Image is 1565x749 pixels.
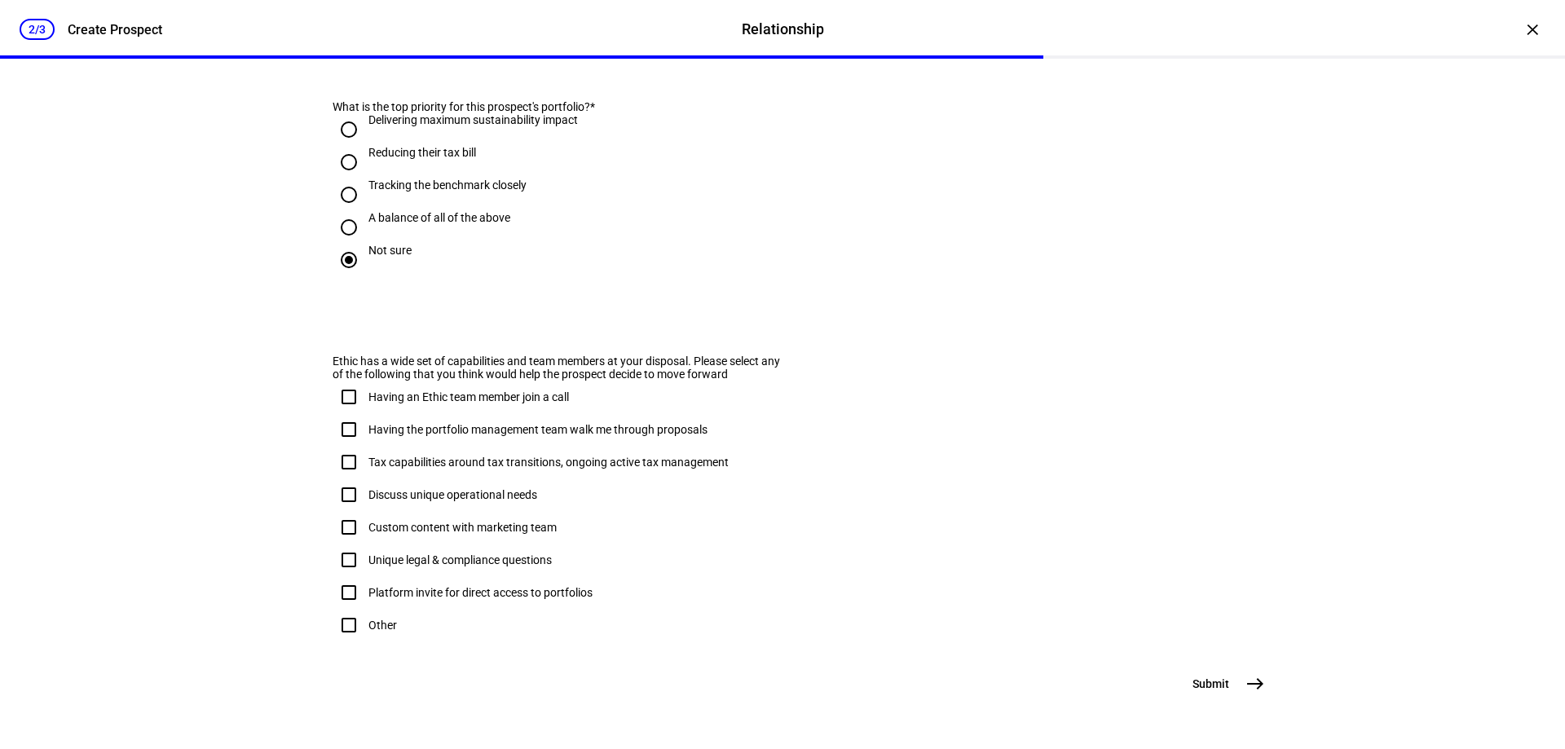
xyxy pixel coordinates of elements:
[20,19,55,40] div: 2/3
[368,178,527,192] div: Tracking the benchmark closely
[368,521,557,534] div: Custom content with marketing team
[333,355,780,381] span: Ethic has a wide set of capabilities and team members at your disposal. Please select any of the ...
[1192,676,1229,692] span: Submit
[368,553,552,566] div: Unique legal & compliance questions
[368,488,537,501] div: Discuss unique operational needs
[368,211,510,224] div: A balance of all of the above
[68,22,162,37] div: Create Prospect
[1245,674,1265,694] mat-icon: east
[368,619,397,632] div: Other
[368,244,412,257] div: Not sure
[333,100,590,113] span: What is the top priority for this prospect's portfolio?
[742,19,824,40] div: Relationship
[1183,667,1272,700] button: Submit
[368,423,708,436] div: Having the portfolio management team walk me through proposals
[368,390,569,403] div: Having an Ethic team member join a call
[368,586,593,599] div: Platform invite for direct access to portfolios
[368,113,578,126] div: Delivering maximum sustainability impact
[1519,16,1545,42] div: ×
[368,456,729,469] div: Tax capabilities around tax transitions, ongoing active tax management
[368,146,476,159] div: Reducing their tax bill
